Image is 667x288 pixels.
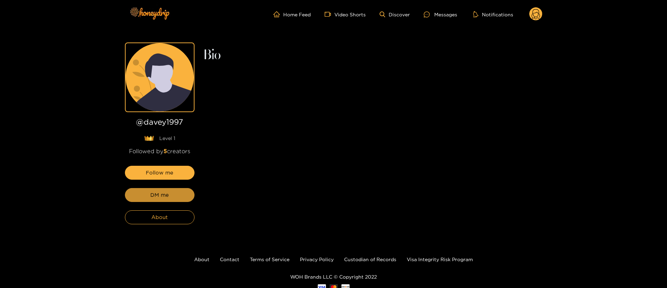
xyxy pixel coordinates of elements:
span: Level 1 [159,135,175,142]
a: About [194,257,209,262]
a: Discover [380,11,410,17]
span: Follow me [146,169,173,177]
span: video-camera [325,11,334,17]
a: Terms of Service [250,257,289,262]
button: Follow me [125,166,194,180]
div: Messages [424,10,457,18]
button: DM me [125,188,194,202]
button: About [125,210,194,224]
h2: Bio [203,49,542,61]
img: lavel grade [144,135,154,141]
a: Video Shorts [325,11,366,17]
h1: @ davey1997 [125,118,194,129]
button: Notifications [471,11,515,18]
span: home [273,11,283,17]
a: Home Feed [273,11,311,17]
div: Followed by creators [125,147,194,155]
span: About [151,213,168,221]
a: Privacy Policy [300,257,334,262]
a: Visa Integrity Risk Program [407,257,473,262]
span: DM me [150,191,169,199]
a: Custodian of Records [344,257,396,262]
a: Contact [220,257,239,262]
span: 5 [164,148,167,154]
